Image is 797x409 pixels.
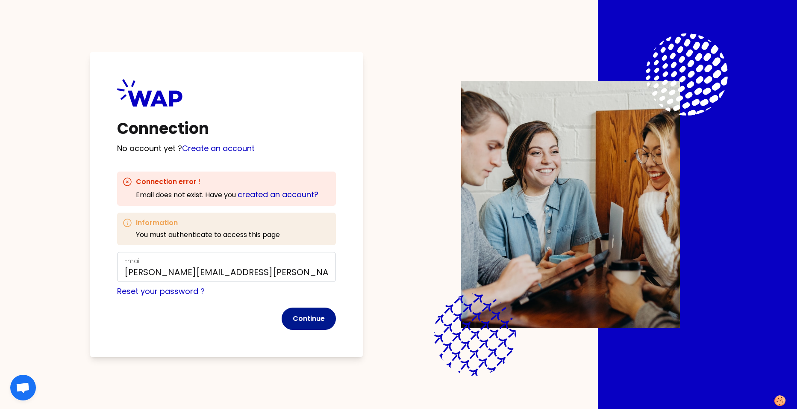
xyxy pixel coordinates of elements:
[461,81,680,328] img: Description
[136,189,318,201] div: Email does not exist . Have you
[282,308,336,330] button: Continue
[10,375,36,400] div: Open chat
[238,189,318,200] a: created an account?
[136,230,280,240] p: You must authenticate to access this page
[182,143,255,154] a: Create an account
[117,120,336,137] h1: Connection
[136,218,280,228] h3: Information
[117,286,205,296] a: Reset your password ?
[124,257,141,265] label: Email
[136,177,318,187] h3: Connection error !
[117,142,336,154] p: No account yet ?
